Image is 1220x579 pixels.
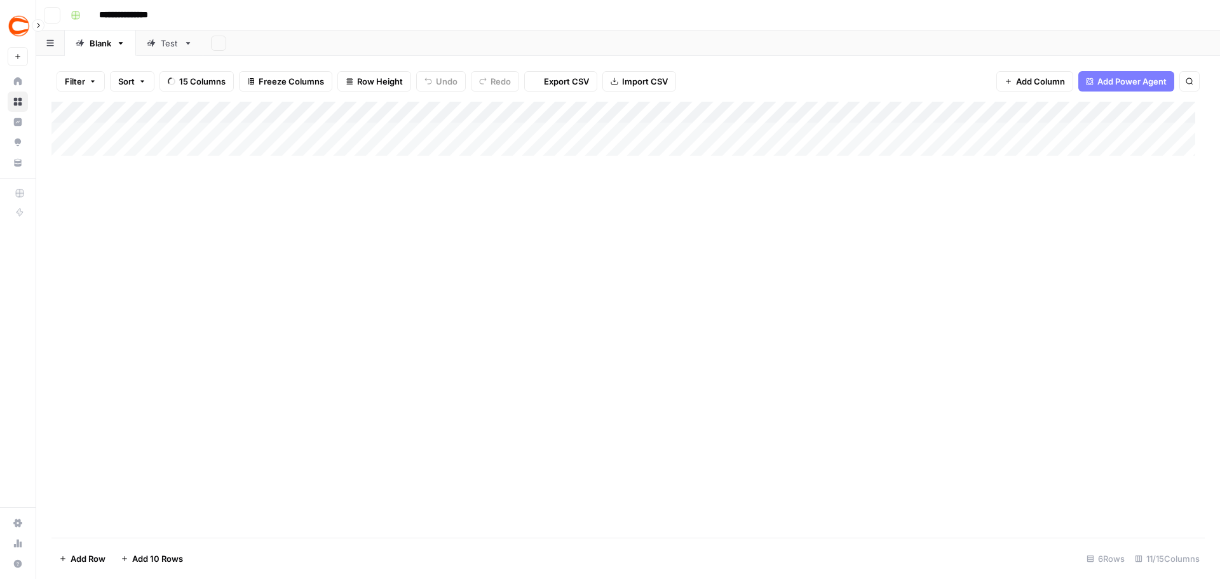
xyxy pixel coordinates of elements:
[65,31,136,56] a: Blank
[71,552,105,565] span: Add Row
[259,75,324,88] span: Freeze Columns
[65,75,85,88] span: Filter
[8,71,28,92] a: Home
[8,132,28,153] a: Opportunities
[90,37,111,50] div: Blank
[118,75,135,88] span: Sort
[622,75,668,88] span: Import CSV
[602,71,676,92] button: Import CSV
[179,75,226,88] span: 15 Columns
[161,37,179,50] div: Test
[416,71,466,92] button: Undo
[8,112,28,132] a: Insights
[136,31,203,56] a: Test
[8,513,28,533] a: Settings
[132,552,183,565] span: Add 10 Rows
[1081,548,1130,569] div: 6 Rows
[57,71,105,92] button: Filter
[8,533,28,554] a: Usage
[8,15,30,37] img: Covers Logo
[1130,548,1205,569] div: 11/15 Columns
[1078,71,1174,92] button: Add Power Agent
[357,75,403,88] span: Row Height
[8,153,28,173] a: Your Data
[1097,75,1167,88] span: Add Power Agent
[544,75,589,88] span: Export CSV
[524,71,597,92] button: Export CSV
[8,92,28,112] a: Browse
[337,71,411,92] button: Row Height
[239,71,332,92] button: Freeze Columns
[113,548,191,569] button: Add 10 Rows
[51,548,113,569] button: Add Row
[996,71,1073,92] button: Add Column
[8,10,28,42] button: Workspace: Covers
[1016,75,1065,88] span: Add Column
[491,75,511,88] span: Redo
[110,71,154,92] button: Sort
[471,71,519,92] button: Redo
[436,75,457,88] span: Undo
[8,554,28,574] button: Help + Support
[159,71,234,92] button: 15 Columns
